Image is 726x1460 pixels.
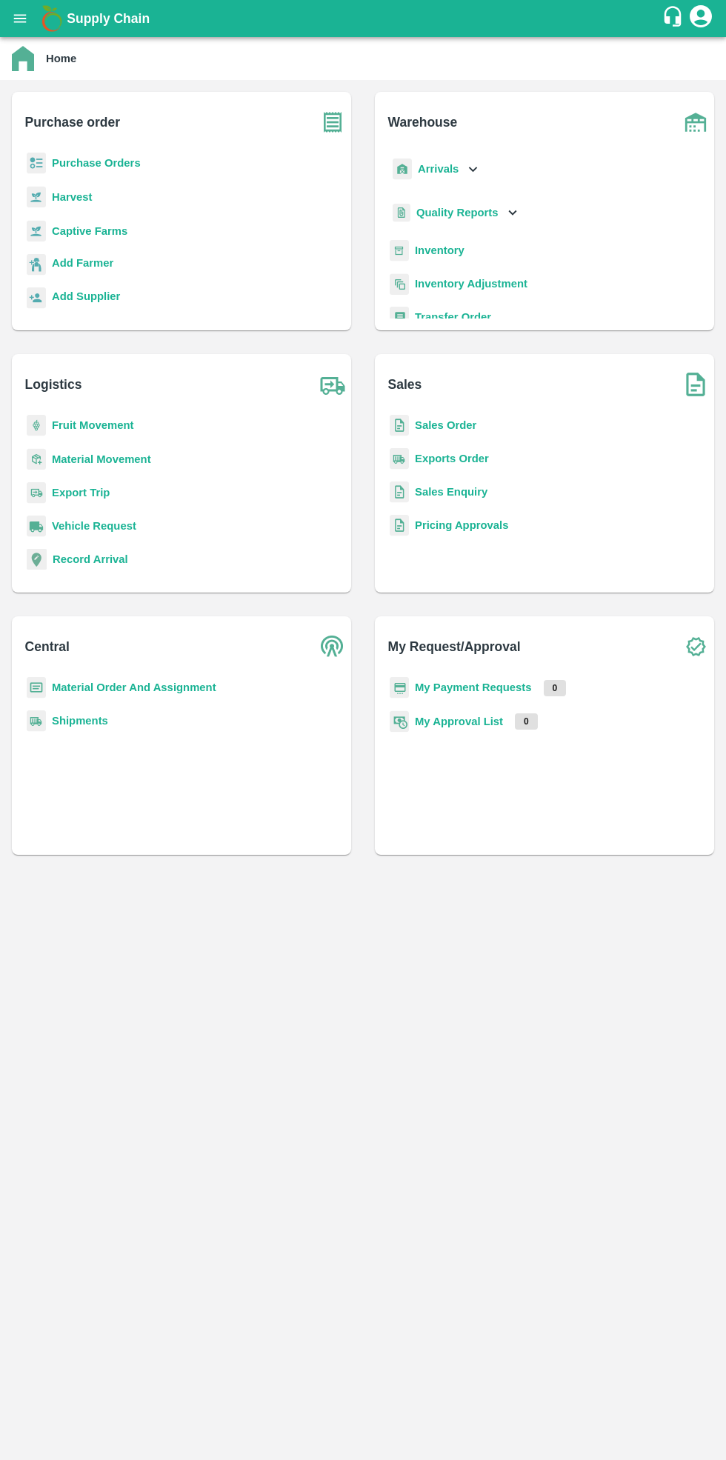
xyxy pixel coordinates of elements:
a: Supply Chain [67,8,662,29]
b: Add Farmer [52,257,113,269]
a: Shipments [52,715,108,727]
img: home [12,46,34,71]
a: Vehicle Request [52,520,136,532]
img: soSales [677,366,714,403]
b: Warehouse [388,112,458,133]
a: Add Supplier [52,288,120,308]
a: Transfer Order [415,311,491,323]
div: Arrivals [390,153,482,186]
img: reciept [27,153,46,174]
img: harvest [27,186,46,208]
img: vehicle [27,516,46,537]
b: Purchase order [25,112,120,133]
a: Add Farmer [52,255,113,275]
a: Export Trip [52,487,110,499]
a: Sales Order [415,419,476,431]
img: material [27,448,46,470]
img: whTransfer [390,307,409,328]
img: shipments [390,448,409,470]
a: Purchase Orders [52,157,141,169]
button: open drawer [3,1,37,36]
b: Sales [388,374,422,395]
a: Material Order And Assignment [52,681,216,693]
img: sales [390,415,409,436]
b: Add Supplier [52,290,120,302]
div: Quality Reports [390,198,521,228]
a: Pricing Approvals [415,519,508,531]
b: Arrivals [418,163,459,175]
div: account of current user [687,3,714,34]
img: payment [390,677,409,699]
img: fruit [27,415,46,436]
img: logo [37,4,67,33]
img: truck [314,366,351,403]
img: approval [390,710,409,733]
a: My Payment Requests [415,681,532,693]
p: 0 [544,680,567,696]
a: Material Movement [52,453,151,465]
a: Sales Enquiry [415,486,487,498]
b: My Request/Approval [388,636,521,657]
img: sales [390,481,409,503]
a: My Approval List [415,716,503,727]
a: Harvest [52,191,92,203]
img: inventory [390,273,409,295]
img: delivery [27,482,46,504]
b: Home [46,53,76,64]
img: warehouse [677,104,714,141]
img: central [314,628,351,665]
a: Fruit Movement [52,419,134,431]
a: Record Arrival [53,553,128,565]
b: Supply Chain [67,11,150,26]
a: Inventory [415,244,464,256]
img: purchase [314,104,351,141]
img: check [677,628,714,665]
b: Logistics [25,374,82,395]
img: recordArrival [27,549,47,570]
img: harvest [27,220,46,242]
img: farmer [27,254,46,276]
a: Captive Farms [52,225,127,237]
img: whInventory [390,240,409,261]
img: sales [390,515,409,536]
b: Quality Reports [416,207,499,219]
p: 0 [515,713,538,730]
img: qualityReport [393,204,410,222]
img: whArrival [393,159,412,180]
img: shipments [27,710,46,732]
a: Exports Order [415,453,489,464]
img: centralMaterial [27,677,46,699]
div: customer-support [662,5,687,32]
a: Inventory Adjustment [415,278,527,290]
b: Central [25,636,70,657]
img: supplier [27,287,46,309]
